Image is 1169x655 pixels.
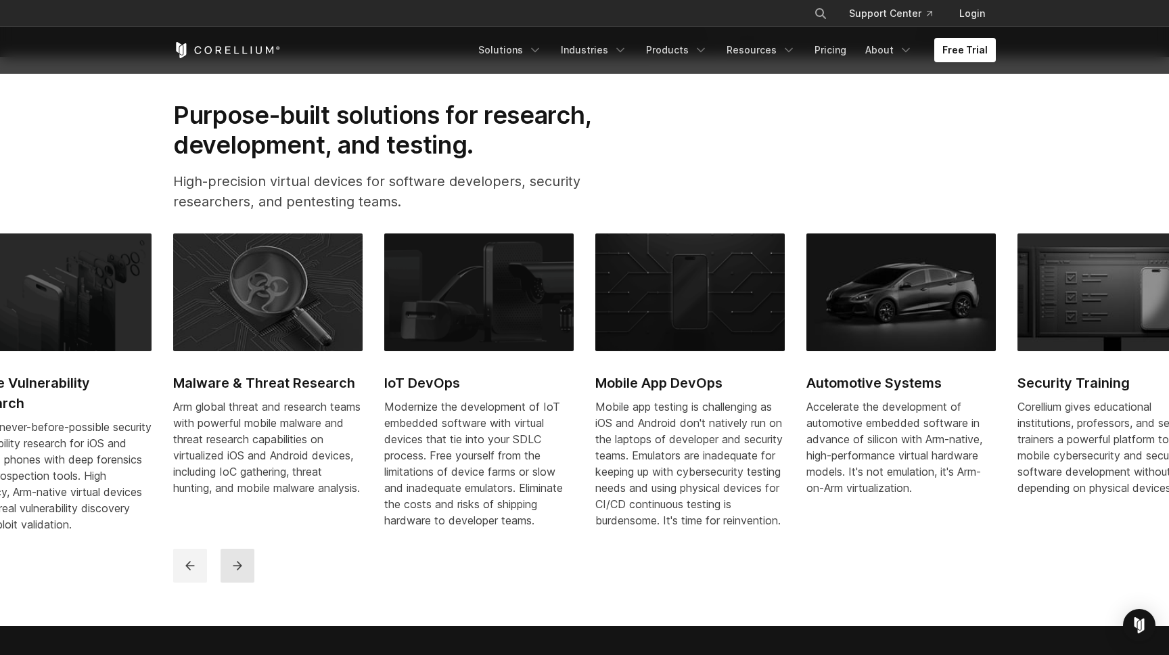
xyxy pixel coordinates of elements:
[806,373,996,393] h2: Automotive Systems
[857,38,921,62] a: About
[384,233,574,351] img: IoT DevOps
[384,233,574,545] a: IoT DevOps IoT DevOps Modernize the development of IoT embedded software with virtual devices tha...
[221,549,254,583] button: next
[806,38,854,62] a: Pricing
[173,42,281,58] a: Corellium Home
[173,100,635,160] h2: Purpose-built solutions for research, development, and testing.
[173,233,363,512] a: Malware & Threat Research Malware & Threat Research Arm global threat and research teams with pow...
[173,399,363,496] div: Arm global threat and research teams with powerful mobile malware and threat research capabilitie...
[384,373,574,393] h2: IoT DevOps
[838,1,943,26] a: Support Center
[948,1,996,26] a: Login
[470,38,996,62] div: Navigation Menu
[595,233,785,545] a: Mobile App DevOps Mobile App DevOps Mobile app testing is challenging as iOS and Android don't na...
[595,399,785,528] div: Mobile app testing is challenging as iOS and Android don't natively run on the laptops of develop...
[173,171,635,212] p: High-precision virtual devices for software developers, security researchers, and pentesting teams.
[798,1,996,26] div: Navigation Menu
[1123,609,1155,641] div: Open Intercom Messenger
[553,38,635,62] a: Industries
[173,233,363,351] img: Malware & Threat Research
[173,373,363,393] h2: Malware & Threat Research
[808,1,833,26] button: Search
[806,233,996,523] a: Automotive Systems Automotive Systems Accelerate the development of automotive embedded software ...
[384,399,574,528] div: Modernize the development of IoT embedded software with virtual devices that tie into your SDLC p...
[806,399,996,496] p: Accelerate the development of automotive embedded software in advance of silicon with Arm-native,...
[934,38,996,62] a: Free Trial
[718,38,804,62] a: Resources
[638,38,716,62] a: Products
[595,233,785,351] img: Mobile App DevOps
[470,38,550,62] a: Solutions
[595,373,785,393] h2: Mobile App DevOps
[173,549,207,583] button: previous
[806,233,996,351] img: Automotive Systems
